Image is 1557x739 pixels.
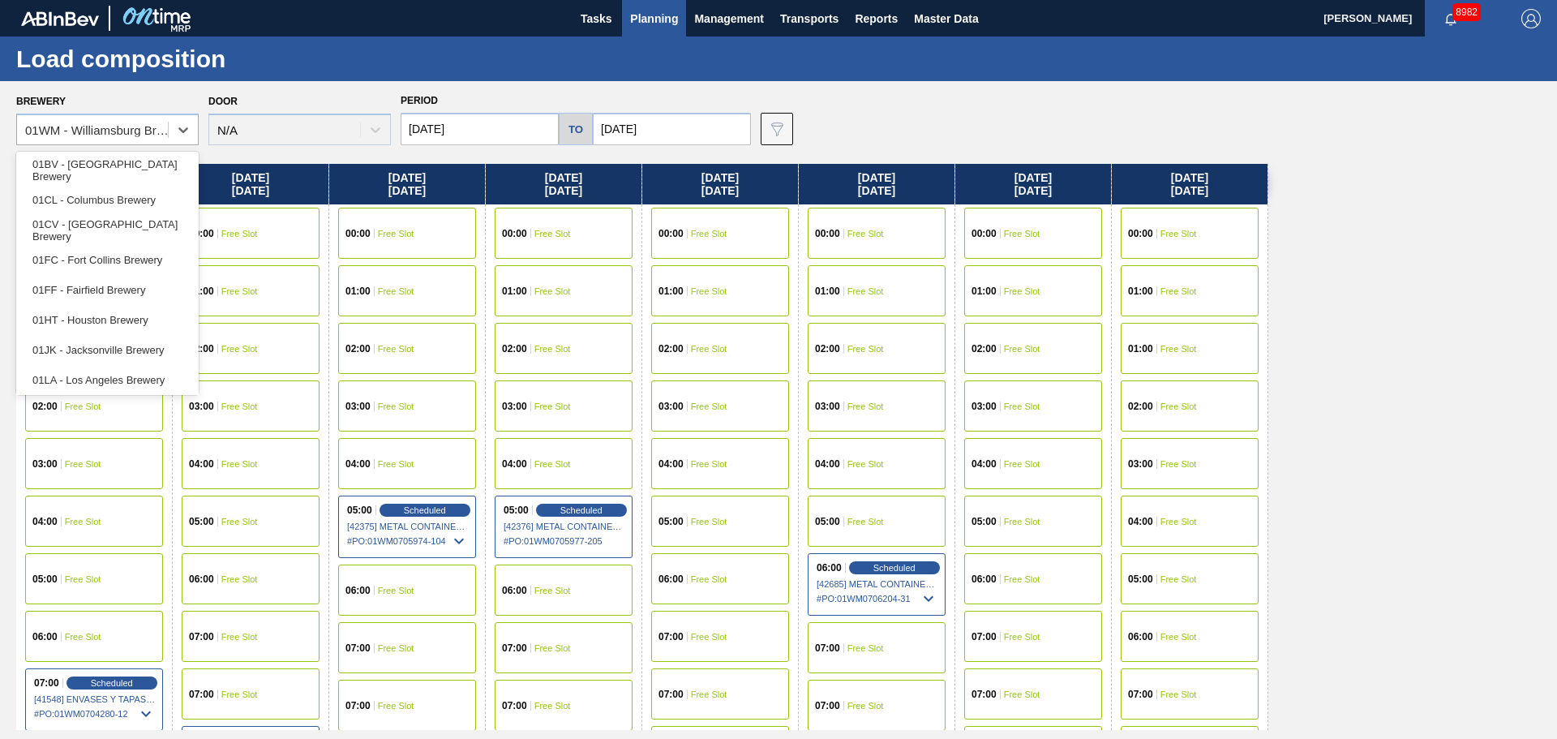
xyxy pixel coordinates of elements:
span: 06:00 [32,632,58,642]
span: 05:00 [972,517,997,526]
span: Free Slot [378,286,414,296]
span: # PO : 01WM0704280-12 [34,704,156,724]
span: 05:00 [658,517,684,526]
div: 01BV - [GEOGRAPHIC_DATA] Brewery [16,155,199,185]
span: Free Slot [691,574,727,584]
span: 03:00 [1128,459,1153,469]
span: 01:00 [658,286,684,296]
span: 07:00 [815,643,840,653]
span: 06:00 [189,574,214,584]
span: 05:00 [189,517,214,526]
span: Free Slot [65,459,101,469]
span: 03:00 [189,402,214,411]
span: Free Slot [65,632,101,642]
span: Free Slot [1004,690,1040,699]
span: Free Slot [691,459,727,469]
span: Free Slot [847,459,884,469]
span: 07:00 [34,678,59,688]
span: Free Slot [221,574,258,584]
span: 01:00 [1128,286,1153,296]
input: mm/dd/yyyy [401,113,559,145]
span: 8982 [1452,3,1481,21]
span: Free Slot [1160,459,1197,469]
span: 06:00 [817,563,842,573]
span: 01:00 [345,286,371,296]
span: Free Slot [847,344,884,354]
span: Free Slot [1004,517,1040,526]
span: 07:00 [345,643,371,653]
label: Brewery [16,96,66,107]
span: 03:00 [32,459,58,469]
span: 02:00 [189,344,214,354]
span: Free Slot [1160,632,1197,642]
div: [DATE] [DATE] [642,164,798,204]
span: 02:00 [815,344,840,354]
span: 03:00 [815,402,840,411]
span: 04:00 [1128,517,1153,526]
span: 02:00 [1128,402,1153,411]
span: 07:00 [972,632,997,642]
span: 00:00 [815,229,840,238]
span: Free Slot [691,286,727,296]
span: 07:00 [658,632,684,642]
span: 01:00 [189,286,214,296]
span: Free Slot [1004,344,1040,354]
div: [DATE] [DATE] [486,164,641,204]
span: Free Slot [378,402,414,411]
span: 00:00 [972,229,997,238]
span: Free Slot [691,344,727,354]
span: 05:00 [504,505,529,515]
span: Free Slot [847,517,884,526]
span: 02:00 [32,402,58,411]
span: Free Slot [378,344,414,354]
span: 02:00 [345,344,371,354]
div: [DATE] [DATE] [955,164,1111,204]
span: Free Slot [65,402,101,411]
span: [42375] METAL CONTAINER CORPORATION - 0008219743 [347,522,469,531]
span: 05:00 [347,505,372,515]
span: Free Slot [847,286,884,296]
span: 01:00 [1128,344,1153,354]
span: Management [694,9,764,28]
span: Free Slot [534,586,571,595]
span: Transports [780,9,839,28]
span: Free Slot [65,574,101,584]
span: 06:00 [972,574,997,584]
span: Free Slot [1004,286,1040,296]
span: Free Slot [847,229,884,238]
span: 05:00 [1128,574,1153,584]
span: 02:00 [502,344,527,354]
span: 07:00 [345,701,371,711]
span: 04:00 [502,459,527,469]
span: Free Slot [221,402,258,411]
span: Free Slot [378,586,414,595]
span: 07:00 [658,690,684,699]
span: 02:00 [972,344,997,354]
span: 04:00 [189,459,214,469]
div: [DATE] [DATE] [329,164,485,204]
span: 04:00 [815,459,840,469]
span: Free Slot [221,459,258,469]
span: Free Slot [534,701,571,711]
span: Free Slot [378,643,414,653]
span: # PO : 01WM0705974-104 [347,531,469,551]
span: Scheduled [560,505,603,515]
input: mm/dd/yyyy [593,113,751,145]
h1: Load composition [16,49,304,68]
span: 00:00 [658,229,684,238]
div: 01JK - Jacksonville Brewery [16,335,199,365]
h5: to [568,123,583,135]
div: 01WM - Williamsburg Brewery [25,123,169,137]
div: 01LA - Los Angeles Brewery [16,365,199,395]
span: 04:00 [658,459,684,469]
span: 00:00 [502,229,527,238]
span: 06:00 [658,574,684,584]
span: Tasks [578,9,614,28]
div: [DATE] [DATE] [1112,164,1267,204]
span: Free Slot [534,643,571,653]
span: Free Slot [221,690,258,699]
span: Reports [855,9,898,28]
span: Free Slot [221,632,258,642]
span: Master Data [914,9,978,28]
span: 03:00 [658,402,684,411]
